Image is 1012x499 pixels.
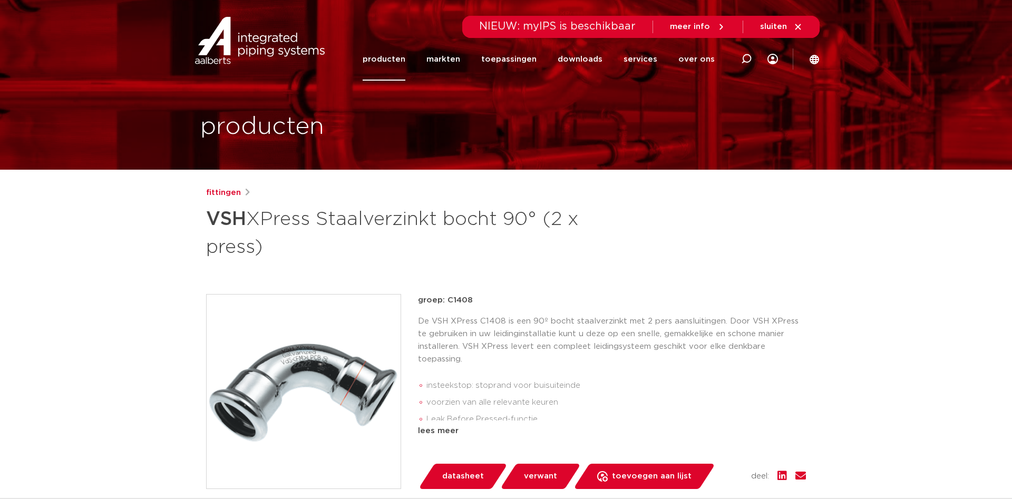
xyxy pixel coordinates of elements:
h1: XPress Staalverzinkt bocht 90° (2 x press) [206,203,602,260]
div: my IPS [767,38,778,81]
a: markten [426,38,460,81]
a: toepassingen [481,38,537,81]
a: producten [363,38,405,81]
h1: producten [200,110,324,144]
span: toevoegen aan lijst [612,468,692,485]
strong: VSH [206,210,246,229]
p: groep: C1408 [418,294,806,307]
span: NIEUW: myIPS is beschikbaar [479,21,636,32]
li: Leak Before Pressed-functie [426,411,806,428]
span: verwant [524,468,557,485]
a: verwant [500,464,581,489]
a: services [624,38,657,81]
a: downloads [558,38,602,81]
span: datasheet [442,468,484,485]
nav: Menu [363,38,715,81]
li: voorzien van alle relevante keuren [426,394,806,411]
a: sluiten [760,22,803,32]
span: meer info [670,23,710,31]
a: datasheet [418,464,508,489]
span: deel: [751,470,769,483]
li: insteekstop: stoprand voor buisuiteinde [426,377,806,394]
a: meer info [670,22,726,32]
a: over ons [678,38,715,81]
div: lees meer [418,425,806,437]
a: fittingen [206,187,241,199]
img: Product Image for VSH XPress Staalverzinkt bocht 90° (2 x press) [207,295,401,488]
p: De VSH XPress C1408 is een 90º bocht staalverzinkt met 2 pers aansluitingen. Door VSH XPress te g... [418,315,806,366]
span: sluiten [760,23,787,31]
